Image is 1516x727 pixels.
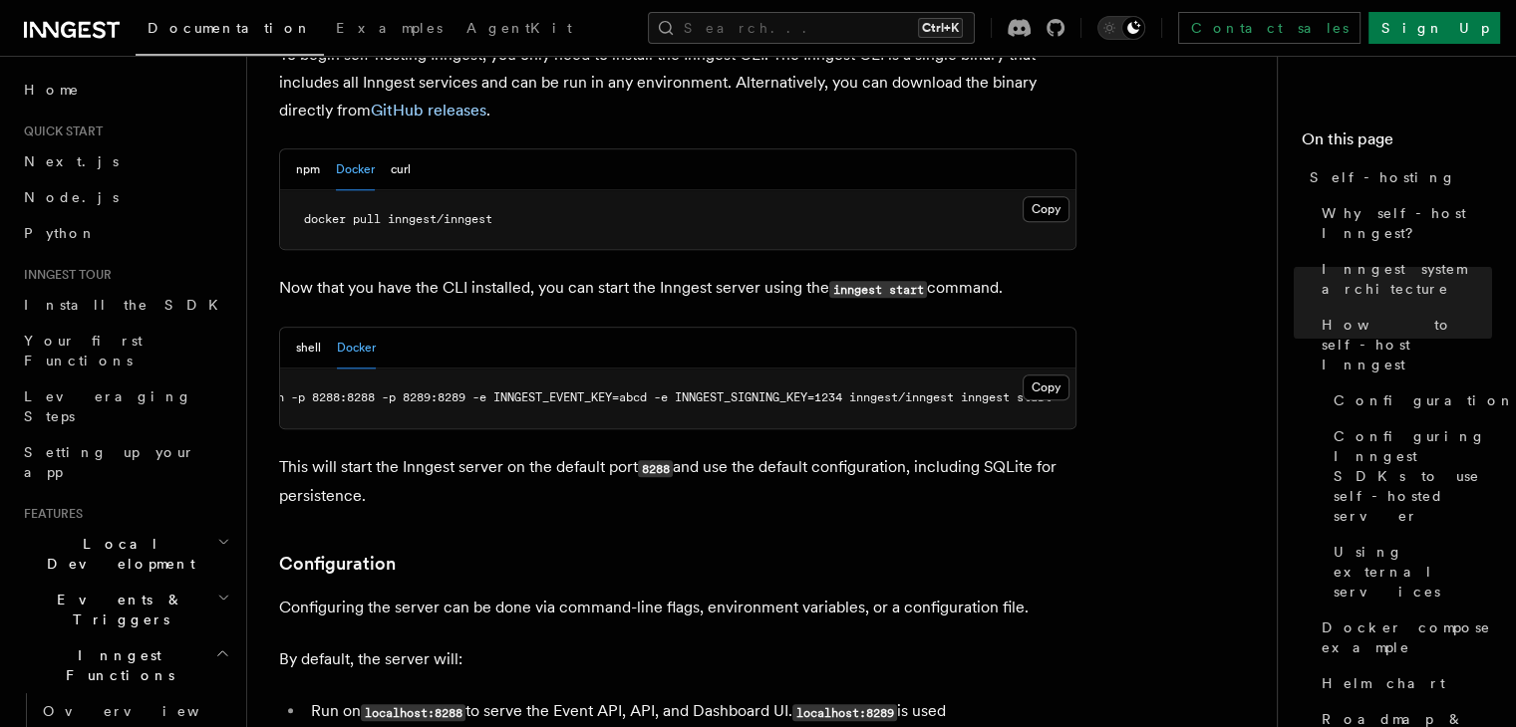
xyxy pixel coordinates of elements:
[829,281,927,298] code: inngest start
[1322,315,1492,374] span: How to self-host Inngest
[336,149,375,190] button: Docker
[16,534,217,574] span: Local Development
[336,20,443,36] span: Examples
[16,267,112,283] span: Inngest tour
[324,6,455,54] a: Examples
[16,143,234,179] a: Next.js
[1302,127,1492,159] h4: On this page
[1368,12,1500,44] a: Sign Up
[24,80,80,100] span: Home
[24,297,230,313] span: Install the SDK
[638,460,673,477] code: 8288
[648,12,975,44] button: Search...Ctrl+K
[371,101,486,120] a: GitHub releases
[16,645,215,685] span: Inngest Functions
[296,149,320,190] button: npm
[24,444,195,480] span: Setting up your app
[16,590,217,629] span: Events & Triggers
[1097,16,1145,40] button: Toggle dark mode
[918,18,963,38] kbd: Ctrl+K
[24,189,119,205] span: Node.js
[1314,251,1492,307] a: Inngest system architecture
[1023,196,1069,222] button: Copy
[455,6,584,54] a: AgentKit
[279,550,396,578] a: Configuration
[16,215,234,251] a: Python
[337,328,376,368] button: Docker
[279,453,1076,510] p: This will start the Inngest server on the default port and use the default configuration, includi...
[1023,374,1069,400] button: Copy
[16,582,234,637] button: Events & Triggers
[136,6,324,56] a: Documentation
[466,20,572,36] span: AgentKit
[1326,382,1492,418] a: Configuration
[214,390,1052,404] span: docker run -p 8288:8288 -p 8289:8289 -e INNGEST_EVENT_KEY=abcd -e INNGEST_SIGNING_KEY=1234 innges...
[1314,307,1492,382] a: How to self-host Inngest
[279,645,1076,673] p: By default, the server will:
[391,149,411,190] button: curl
[1334,390,1515,410] span: Configuration
[1326,534,1492,609] a: Using external services
[24,388,192,424] span: Leveraging Steps
[1322,203,1492,243] span: Why self-host Inngest?
[16,637,234,693] button: Inngest Functions
[16,323,234,378] a: Your first Functions
[1322,259,1492,299] span: Inngest system architecture
[1334,426,1492,526] span: Configuring Inngest SDKs to use self-hosted server
[1178,12,1361,44] a: Contact sales
[1326,418,1492,534] a: Configuring Inngest SDKs to use self-hosted server
[16,287,234,323] a: Install the SDK
[24,225,97,241] span: Python
[1314,665,1492,701] a: Helm chart
[16,434,234,490] a: Setting up your app
[279,594,1076,621] p: Configuring the server can be done via command-line flags, environment variables, or a configurat...
[16,526,234,582] button: Local Development
[304,212,492,226] span: docker pull inngest/inngest
[279,41,1076,124] p: To begin self-hosting Inngest, you only need to install the Inngest CLI. The Inngest CLI is a sin...
[16,506,83,522] span: Features
[1334,542,1492,602] span: Using external services
[43,703,248,719] span: Overview
[296,328,321,368] button: shell
[16,179,234,215] a: Node.js
[24,333,143,368] span: Your first Functions
[1302,159,1492,195] a: Self-hosting
[16,123,103,139] span: Quick start
[1322,673,1445,693] span: Helm chart
[148,20,312,36] span: Documentation
[16,378,234,434] a: Leveraging Steps
[16,72,234,108] a: Home
[361,704,465,721] code: localhost:8288
[279,274,1076,303] p: Now that you have the CLI installed, you can start the Inngest server using the command.
[792,704,897,721] code: localhost:8289
[1310,167,1456,187] span: Self-hosting
[1314,195,1492,251] a: Why self-host Inngest?
[24,153,119,169] span: Next.js
[1314,609,1492,665] a: Docker compose example
[1322,617,1492,657] span: Docker compose example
